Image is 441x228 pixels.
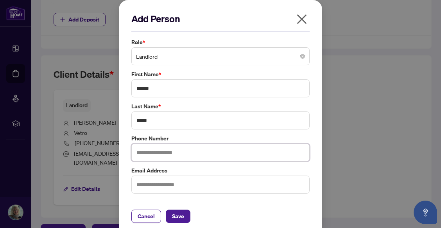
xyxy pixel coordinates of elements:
span: close [296,13,308,25]
label: Email Address [131,166,310,175]
button: Open asap [414,201,437,224]
label: Last Name [131,102,310,111]
button: Cancel [131,210,161,223]
h2: Add Person [131,13,310,25]
span: close-circle [300,54,305,59]
button: Save [166,210,190,223]
span: Cancel [138,210,155,223]
label: First Name [131,70,310,79]
span: Landlord [136,49,305,64]
label: Role [131,38,310,47]
label: Phone Number [131,134,310,143]
span: Save [172,210,184,223]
